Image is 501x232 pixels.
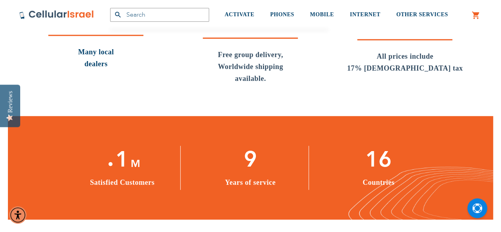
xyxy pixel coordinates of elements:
h6: Satisfied Customers [64,178,180,188]
img: Cellular Israel Logo [19,10,94,19]
span: ACTIVATE [225,12,254,17]
input: Search [110,8,209,22]
h4: All prices include 17% [DEMOGRAPHIC_DATA] tax [335,50,475,74]
span: MOBILE [310,12,334,17]
h6: Countries [320,178,437,188]
h6: Years of service [192,178,308,188]
span: PHONES [270,12,294,17]
a: Many localdealers [78,48,114,68]
div: 16 [359,148,398,172]
div: Accessibility Menu [9,206,27,224]
h4: Free group delivery, Worldwide shipping available. [180,49,321,84]
span: OTHER SERVICES [396,12,448,17]
div: Reviews [7,91,14,113]
span: INTERNET [350,12,380,17]
div: 1 [103,148,142,172]
div: 9 [230,148,270,172]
